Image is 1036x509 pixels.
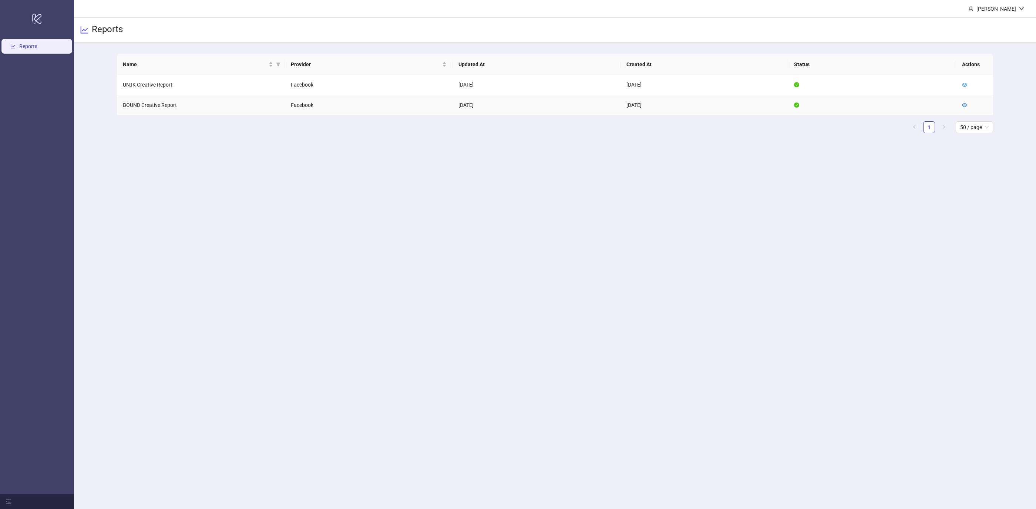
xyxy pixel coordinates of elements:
[285,54,453,75] th: Provider
[956,54,993,75] th: Actions
[285,75,453,95] td: Facebook
[973,5,1019,13] div: [PERSON_NAME]
[942,125,946,129] span: right
[794,102,799,108] span: check-circle
[276,62,280,67] span: filter
[908,121,920,133] li: Previous Page
[19,43,37,49] a: Reports
[620,95,788,115] td: [DATE]
[788,54,956,75] th: Status
[962,82,967,88] a: eye
[1019,6,1024,11] span: down
[956,121,993,133] div: Page Size
[123,60,267,68] span: Name
[92,24,123,36] h3: Reports
[912,125,916,129] span: left
[923,121,935,133] li: 1
[117,95,285,115] td: BOUND Creative Report
[924,122,935,133] a: 1
[962,102,967,108] a: eye
[117,75,285,95] td: UN:IK Creative Report
[938,121,950,133] li: Next Page
[275,59,282,70] span: filter
[117,54,285,75] th: Name
[285,95,453,115] td: Facebook
[794,82,799,87] span: check-circle
[453,75,620,95] td: [DATE]
[6,499,11,504] span: menu-fold
[80,26,89,34] span: line-chart
[962,82,967,87] span: eye
[453,54,620,75] th: Updated At
[968,6,973,11] span: user
[620,75,788,95] td: [DATE]
[908,121,920,133] button: left
[453,95,620,115] td: [DATE]
[291,60,441,68] span: Provider
[620,54,788,75] th: Created At
[938,121,950,133] button: right
[960,122,989,133] span: 50 / page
